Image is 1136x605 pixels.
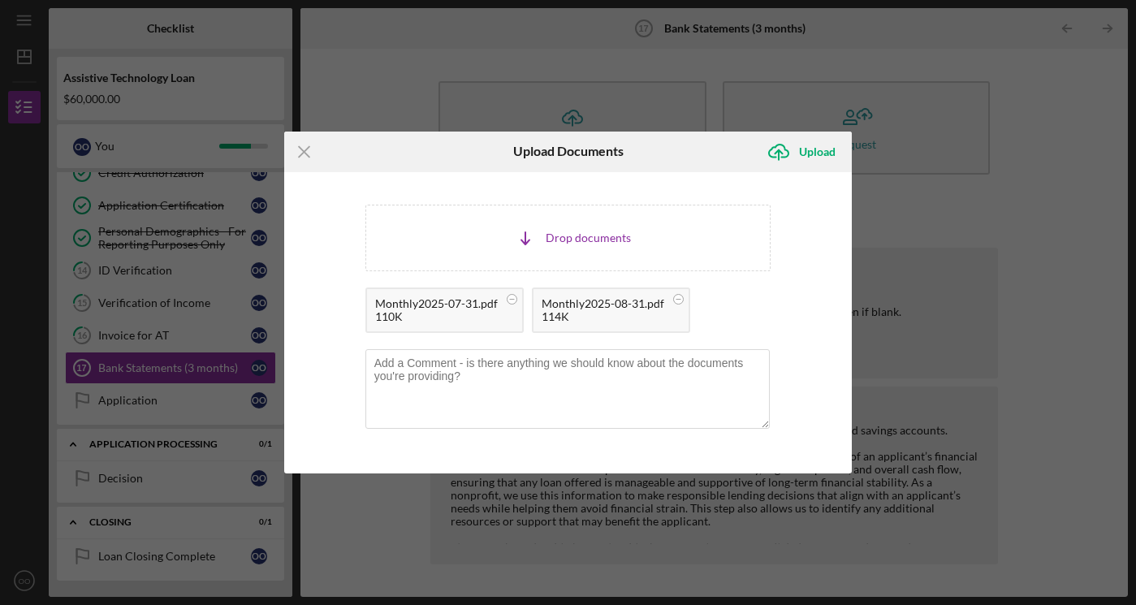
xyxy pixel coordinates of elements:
[799,136,836,168] div: Upload
[375,297,498,310] div: Monthly2025-07-31.pdf
[513,144,624,158] h6: Upload Documents
[542,297,664,310] div: Monthly2025-08-31.pdf
[375,310,498,323] div: 110K
[758,136,852,168] button: Upload
[542,310,664,323] div: 114K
